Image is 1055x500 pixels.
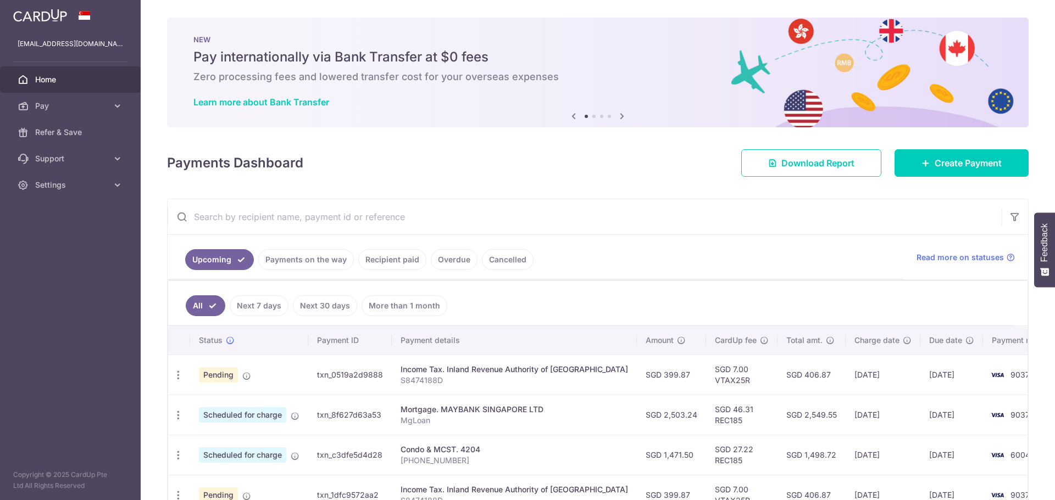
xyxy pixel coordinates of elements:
[199,447,286,463] span: Scheduled for charge
[308,326,392,355] th: Payment ID
[358,249,426,270] a: Recipient paid
[167,153,303,173] h4: Payments Dashboard
[854,335,899,346] span: Charge date
[185,249,254,270] a: Upcoming
[308,355,392,395] td: txn_0519a2d9888
[35,179,108,190] span: Settings
[401,375,628,386] p: S8474188D
[637,435,706,475] td: SGD 1,471.50
[778,435,846,475] td: SGD 1,498.72
[706,355,778,395] td: SGD 7.00 VTAX25R
[193,35,1002,44] p: NEW
[929,335,962,346] span: Due date
[778,395,846,435] td: SGD 2,549.55
[308,435,392,475] td: txn_c3dfe5d4d28
[637,395,706,435] td: SGD 2,503.24
[401,444,628,455] div: Condo & MCST. 4204
[193,48,1002,66] h5: Pay internationally via Bank Transfer at $0 fees
[230,295,288,316] a: Next 7 days
[1010,410,1030,419] span: 9037
[986,408,1008,422] img: Bank Card
[1010,450,1030,459] span: 6004
[199,367,238,383] span: Pending
[706,435,778,475] td: SGD 27.22 REC185
[35,100,108,111] span: Pay
[920,395,983,435] td: [DATE]
[781,156,854,170] span: Download Report
[401,415,628,426] p: MgLoan
[1010,490,1030,499] span: 9037
[706,395,778,435] td: SGD 46.31 REC185
[846,435,920,475] td: [DATE]
[392,326,637,355] th: Payment details
[401,364,628,375] div: Income Tax. Inland Revenue Authority of [GEOGRAPHIC_DATA]
[35,127,108,138] span: Refer & Save
[193,70,1002,83] h6: Zero processing fees and lowered transfer cost for your overseas expenses
[401,484,628,495] div: Income Tax. Inland Revenue Authority of [GEOGRAPHIC_DATA]
[186,295,225,316] a: All
[1034,212,1055,287] button: Feedback - Show survey
[786,335,823,346] span: Total amt.
[920,435,983,475] td: [DATE]
[917,252,1004,263] span: Read more on statuses
[715,335,757,346] span: CardUp fee
[362,295,447,316] a: More than 1 month
[35,153,108,164] span: Support
[935,156,1002,170] span: Create Payment
[986,448,1008,462] img: Bank Card
[741,149,881,177] a: Download Report
[308,395,392,435] td: txn_8f627d63a53
[846,395,920,435] td: [DATE]
[18,38,123,49] p: [EMAIL_ADDRESS][DOMAIN_NAME]
[920,355,983,395] td: [DATE]
[778,355,846,395] td: SGD 406.87
[293,295,357,316] a: Next 30 days
[193,97,329,108] a: Learn more about Bank Transfer
[401,455,628,466] p: [PHONE_NUMBER]
[199,335,223,346] span: Status
[13,9,67,22] img: CardUp
[1040,223,1050,262] span: Feedback
[199,407,286,423] span: Scheduled for charge
[35,74,108,85] span: Home
[986,368,1008,381] img: Bank Card
[846,355,920,395] td: [DATE]
[401,404,628,415] div: Mortgage. MAYBANK SINGAPORE LTD
[917,252,1015,263] a: Read more on statuses
[646,335,674,346] span: Amount
[431,249,477,270] a: Overdue
[258,249,354,270] a: Payments on the way
[637,355,706,395] td: SGD 399.87
[895,149,1029,177] a: Create Payment
[168,199,1002,234] input: Search by recipient name, payment id or reference
[482,249,534,270] a: Cancelled
[1010,370,1030,379] span: 9037
[167,18,1029,127] img: Bank transfer banner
